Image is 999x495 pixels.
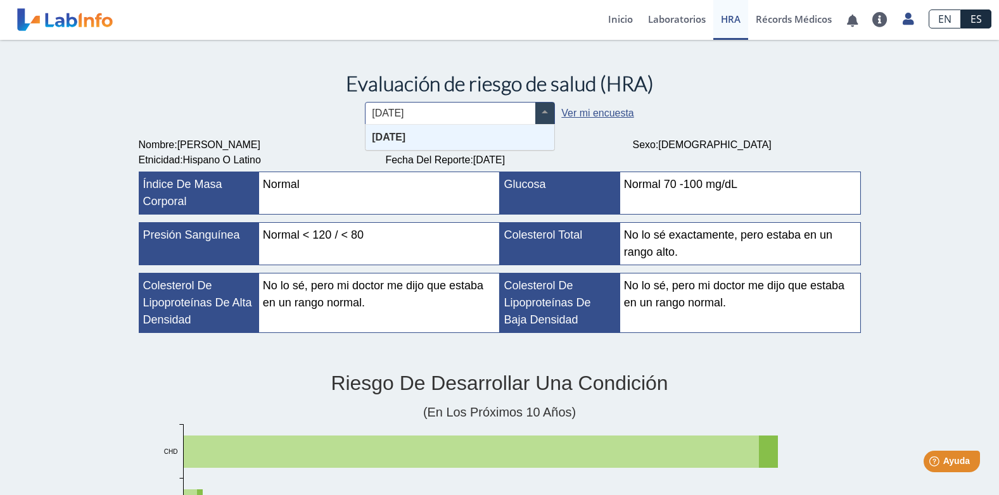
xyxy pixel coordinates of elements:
tspan: CHD [163,448,177,455]
span: Normal 70 -100 mg/dL [624,178,737,191]
span: Glucosa [504,178,546,191]
div: : [129,137,376,153]
ng-dropdown-panel: Options list [365,124,555,151]
span: Fecha del Reporte [386,154,471,165]
span: Normal [263,178,300,191]
span: [DATE] [473,154,505,165]
span: HRA [721,13,741,25]
span: [PERSON_NAME] [177,139,260,150]
a: Ver mi encuesta [561,108,633,118]
span: Normal < 120 / < 80 [263,229,364,241]
span: Índice de masa corporal [143,178,222,208]
span: [DATE] [372,132,405,142]
span: No lo sé exactamente, pero estaba en un rango alto. [624,229,832,258]
span: Colesterol de lipoproteínas de alta densidad [143,279,252,326]
span: Presión sanguínea [143,229,240,241]
div: : [623,137,870,153]
span: Colesterol total [504,229,583,241]
iframe: Help widget launcher [886,446,985,481]
h2: Riesgo de desarrollar una condición [139,371,861,395]
span: No lo sé, pero mi doctor me dijo que estaba en un rango normal. [263,279,483,309]
span: Evaluación de riesgo de salud (HRA) [346,71,654,96]
div: : [376,153,870,168]
span: Sexo [633,139,656,150]
span: No lo sé, pero mi doctor me dijo que estaba en un rango normal. [624,279,844,309]
span: Colesterol de lipoproteínas de baja densidad [504,279,591,326]
span: Hispano o Latino [183,154,261,165]
span: Nombre [139,139,175,150]
span: [DEMOGRAPHIC_DATA] [658,139,771,150]
div: : [129,153,376,168]
h4: (en los próximos 10 años) [139,405,861,420]
span: Etnicidad [139,154,181,165]
a: ES [961,9,991,28]
a: EN [929,9,961,28]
